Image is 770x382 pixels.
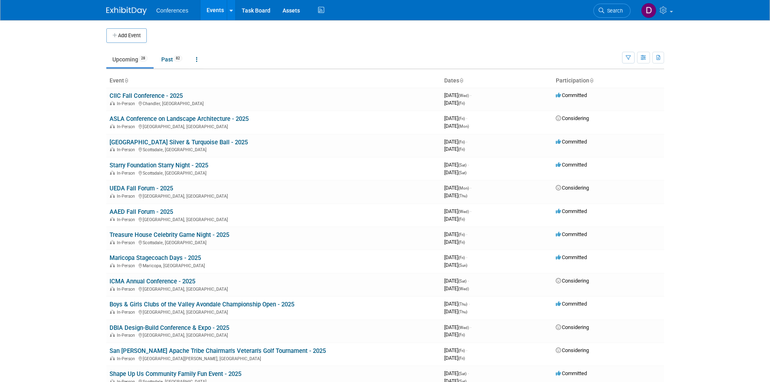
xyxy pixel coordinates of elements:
a: UEDA Fall Forum - 2025 [110,185,173,192]
span: (Wed) [458,287,469,291]
div: Scottsdale, [GEOGRAPHIC_DATA] [110,169,438,176]
div: Scottsdale, [GEOGRAPHIC_DATA] [110,239,438,245]
a: ICMA Annual Conference - 2025 [110,278,195,285]
span: - [466,139,467,145]
a: Boys & Girls Clubs of the Valley Avondale Championship Open - 2025 [110,301,294,308]
span: (Mon) [458,186,469,190]
span: [DATE] [444,262,467,268]
span: [DATE] [444,278,469,284]
span: Considering [556,324,589,330]
span: Considering [556,278,589,284]
span: - [466,115,467,121]
span: 28 [139,55,148,61]
span: (Fri) [458,356,465,361]
span: [DATE] [444,324,471,330]
a: Sort by Participation Type [589,77,593,84]
img: ExhibitDay [106,7,147,15]
div: [GEOGRAPHIC_DATA], [GEOGRAPHIC_DATA] [110,216,438,222]
img: In-Person Event [110,310,115,314]
span: (Wed) [458,325,469,330]
span: [DATE] [444,162,469,168]
a: Past82 [155,52,188,67]
span: Committed [556,301,587,307]
span: Considering [556,115,589,121]
div: Chandler, [GEOGRAPHIC_DATA] [110,100,438,106]
img: In-Person Event [110,333,115,337]
span: In-Person [117,194,137,199]
div: [GEOGRAPHIC_DATA][PERSON_NAME], [GEOGRAPHIC_DATA] [110,355,438,361]
span: (Fri) [458,333,465,337]
a: Treasure House Celebrity Game Night - 2025 [110,231,229,238]
a: Search [593,4,631,18]
a: Upcoming28 [106,52,154,67]
a: DBIA Design-Build Conference & Expo - 2025 [110,324,229,331]
span: [DATE] [444,308,467,314]
span: (Fri) [458,232,465,237]
span: Committed [556,254,587,260]
img: In-Person Event [110,263,115,267]
span: In-Person [117,333,137,338]
span: (Mon) [458,124,469,129]
span: Committed [556,231,587,237]
div: Scottsdale, [GEOGRAPHIC_DATA] [110,146,438,152]
span: (Sat) [458,279,466,283]
img: In-Person Event [110,124,115,128]
span: [DATE] [444,169,466,175]
a: ASLA Conference on Landscape Architecture - 2025 [110,115,249,122]
span: [DATE] [444,139,467,145]
span: In-Person [117,124,137,129]
span: Committed [556,370,587,376]
span: - [468,301,470,307]
span: - [470,92,471,98]
img: In-Person Event [110,287,115,291]
span: (Wed) [458,93,469,98]
span: [DATE] [444,347,467,353]
img: In-Person Event [110,240,115,244]
th: Participation [553,74,664,88]
a: Starry Foundation Starry Night - 2025 [110,162,208,169]
span: [DATE] [444,231,467,237]
span: (Sun) [458,263,467,268]
span: (Sat) [458,371,466,376]
a: CIIC Fall Conference - 2025 [110,92,183,99]
a: Sort by Start Date [459,77,463,84]
th: Dates [441,74,553,88]
div: [GEOGRAPHIC_DATA], [GEOGRAPHIC_DATA] [110,331,438,338]
span: [DATE] [444,239,465,245]
a: Maricopa Stagecoach Days - 2025 [110,254,201,262]
span: [DATE] [444,370,469,376]
span: [DATE] [444,285,469,291]
span: - [470,324,471,330]
a: Sort by Event Name [124,77,128,84]
span: [DATE] [444,301,470,307]
img: In-Person Event [110,217,115,221]
span: (Thu) [458,194,467,198]
span: [DATE] [444,208,471,214]
a: San [PERSON_NAME] Apache Tribe Chairman's Veteran's Golf Tournament - 2025 [110,347,326,355]
span: (Sat) [458,163,466,167]
span: Committed [556,162,587,168]
span: Search [604,8,623,14]
a: Shape Up Us Community Family Fun Event - 2025 [110,370,241,378]
span: Conferences [156,7,188,14]
span: - [468,278,469,284]
span: [DATE] [444,123,469,129]
span: In-Person [117,240,137,245]
span: In-Person [117,263,137,268]
div: Maricopa, [GEOGRAPHIC_DATA] [110,262,438,268]
span: - [470,208,471,214]
img: In-Person Event [110,356,115,360]
span: (Fri) [458,101,465,106]
span: [DATE] [444,100,465,106]
span: [DATE] [444,92,471,98]
span: In-Person [117,101,137,106]
span: Committed [556,92,587,98]
span: (Fri) [458,255,465,260]
span: [DATE] [444,254,467,260]
span: [DATE] [444,185,471,191]
div: [GEOGRAPHIC_DATA], [GEOGRAPHIC_DATA] [110,123,438,129]
span: [DATE] [444,146,465,152]
div: [GEOGRAPHIC_DATA], [GEOGRAPHIC_DATA] [110,192,438,199]
span: [DATE] [444,331,465,338]
th: Event [106,74,441,88]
